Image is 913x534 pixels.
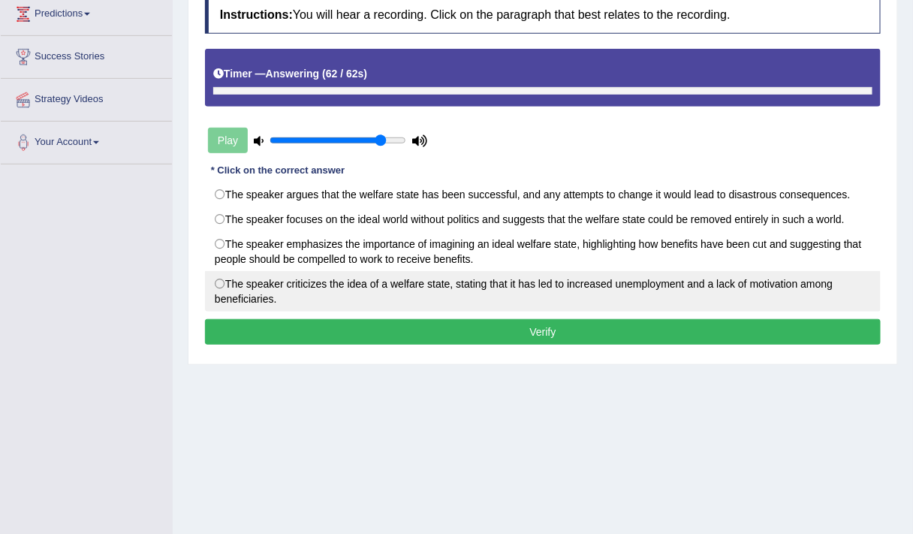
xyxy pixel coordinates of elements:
[364,68,368,80] b: )
[266,68,320,80] b: Answering
[1,122,172,159] a: Your Account
[213,68,367,80] h5: Timer —
[322,68,326,80] b: (
[205,231,881,272] label: The speaker emphasizes the importance of imagining an ideal welfare state, highlighting how benef...
[205,271,881,312] label: The speaker criticizes the idea of a welfare state, stating that it has led to increased unemploy...
[1,36,172,74] a: Success Stories
[1,79,172,116] a: Strategy Videos
[326,68,364,80] b: 62 / 62s
[205,207,881,232] label: The speaker focuses on the ideal world without politics and suggests that the welfare state could...
[220,8,293,21] b: Instructions:
[205,163,351,177] div: * Click on the correct answer
[205,319,881,345] button: Verify
[205,182,881,207] label: The speaker argues that the welfare state has been successful, and any attempts to change it woul...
